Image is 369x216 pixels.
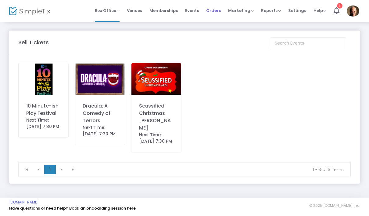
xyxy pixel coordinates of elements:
div: Seussified Christmas [PERSON_NAME] [139,102,174,132]
div: Next Time: [DATE] 7:30 PM [26,117,61,130]
span: Venues [127,3,142,18]
m-panel-title: Sell Tickets [18,38,49,46]
img: 638857717905427214IMG0898.jpeg [19,63,68,95]
img: IMG8342.jpeg [75,63,125,95]
span: Help [313,8,326,13]
span: © 2025 [DOMAIN_NAME] Inc. [309,203,360,208]
kendo-pager-info: 1 - 3 of 3 items [83,167,344,173]
span: Settings [288,3,306,18]
div: Next Time: [DATE] 7:30 PM [139,132,174,145]
span: Page 1 [44,165,56,174]
span: Orders [206,3,221,18]
span: Events [185,3,199,18]
span: Memberships [149,3,178,18]
a: [DOMAIN_NAME] [9,200,39,205]
span: Reports [261,8,281,13]
span: Box Office [95,8,120,13]
img: IMG0031.jpeg [131,63,181,95]
div: 10 Minute-ish Play Festival [26,102,61,117]
div: Next Time: [DATE] 7:30 PM [83,124,117,137]
a: Have questions or need help? Book an onboarding session here [9,205,136,211]
span: Marketing [228,8,254,13]
div: 1 [337,3,342,9]
div: Dracula: A Comedy of Terrors [83,102,117,124]
input: Search Events [270,37,346,49]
